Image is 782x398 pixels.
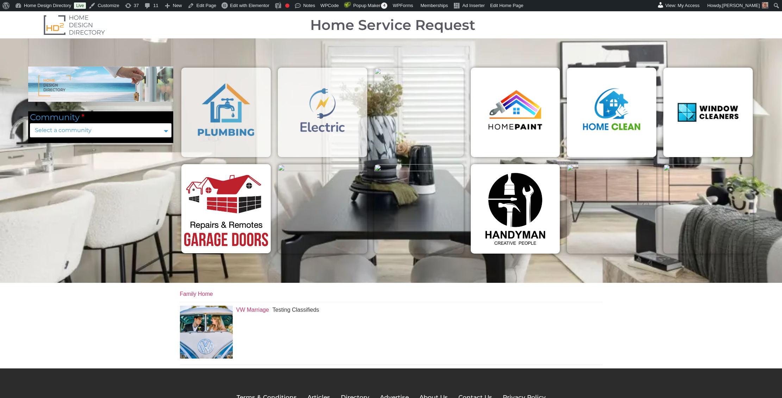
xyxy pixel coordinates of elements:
div: Focus keyphrase not set [285,4,289,8]
img: HD2-Ocean-Key-Ring-orange-Home99.jpg [28,67,173,102]
form: Community [30,113,171,145]
span: [PERSON_NAME] [722,3,760,8]
a: VW Marriage [236,307,269,313]
div: Testing Classifieds [273,306,319,314]
a: Live [74,2,86,9]
span: Edit with Elementor [230,3,269,8]
img: Screenshot 2025-05-05 at 4.42.04 pm [181,164,271,253]
span: 4 [381,2,387,9]
a: Family Home [180,291,213,297]
h4: Home Service Request [310,18,475,32]
label: Community [30,113,85,123]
